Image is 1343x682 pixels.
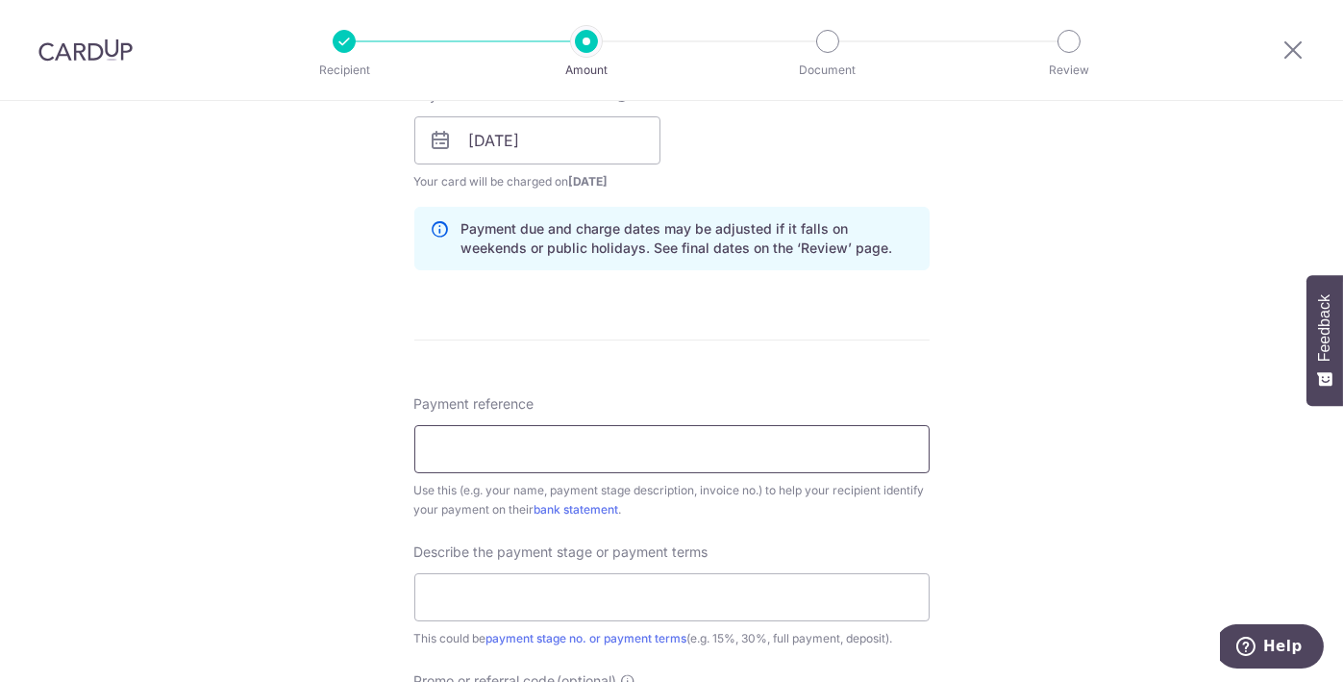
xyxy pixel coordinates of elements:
[1316,294,1333,362] span: Feedback
[414,394,535,414] span: Payment reference
[515,61,658,80] p: Amount
[569,174,609,189] span: [DATE]
[1220,624,1324,672] iframe: Opens a widget where you can find more information
[535,502,619,517] a: bank statement
[414,116,660,164] input: DD / MM / YYYY
[38,38,133,62] img: CardUp
[414,629,930,648] div: This could be (e.g. 15%, 30%, full payment, deposit).
[273,61,415,80] p: Recipient
[486,631,687,645] a: payment stage no. or payment terms
[414,543,709,562] span: Describe the payment stage or payment terms
[414,172,660,191] span: Your card will be charged on
[757,61,899,80] p: Document
[1306,275,1343,406] button: Feedback - Show survey
[998,61,1140,80] p: Review
[461,219,913,258] p: Payment due and charge dates may be adjusted if it falls on weekends or public holidays. See fina...
[414,481,930,519] div: Use this (e.g. your name, payment stage description, invoice no.) to help your recipient identify...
